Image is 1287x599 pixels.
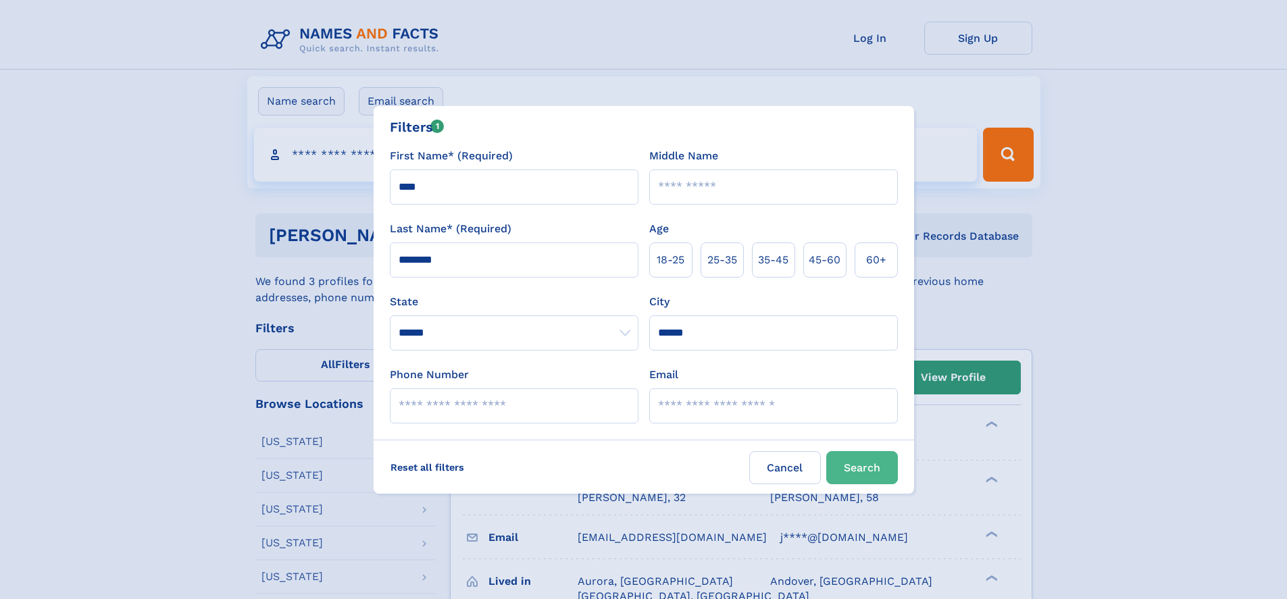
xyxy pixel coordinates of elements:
label: Email [649,367,678,383]
span: 60+ [866,252,886,268]
label: Cancel [749,451,821,484]
span: 18‑25 [657,252,684,268]
label: Phone Number [390,367,469,383]
span: 25‑35 [707,252,737,268]
label: Middle Name [649,148,718,164]
label: Reset all filters [382,451,473,484]
label: First Name* (Required) [390,148,513,164]
label: State [390,294,638,310]
label: Last Name* (Required) [390,221,511,237]
button: Search [826,451,898,484]
div: Filters [390,117,445,137]
label: Age [649,221,669,237]
span: 45‑60 [809,252,840,268]
label: City [649,294,670,310]
span: 35‑45 [758,252,788,268]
